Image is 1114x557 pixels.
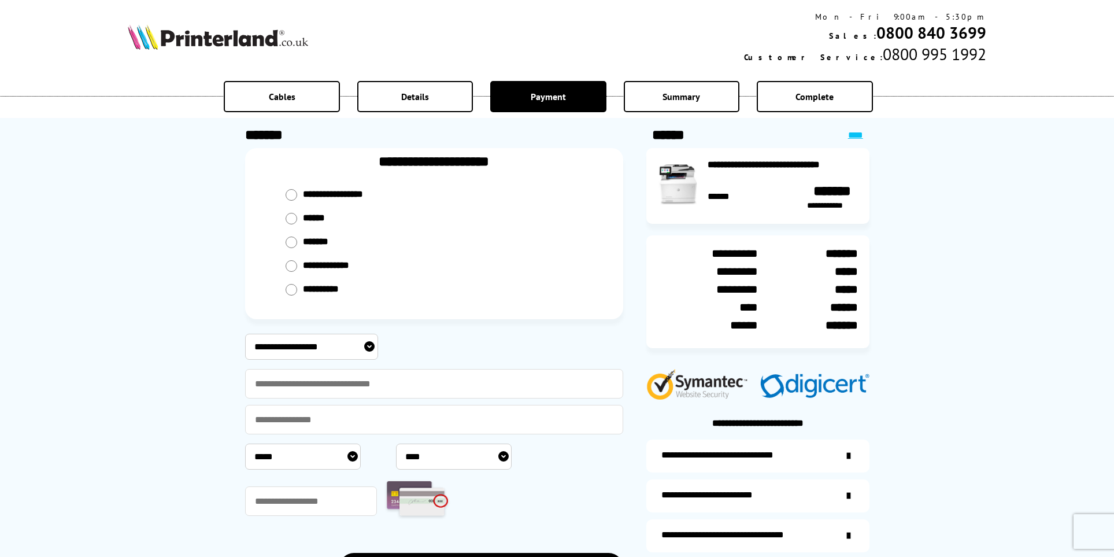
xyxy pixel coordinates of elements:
[795,91,834,102] span: Complete
[876,22,986,43] a: 0800 840 3699
[531,91,566,102] span: Payment
[646,440,869,473] a: additional-ink
[744,12,986,22] div: Mon - Fri 9:00am - 5:30pm
[128,24,308,50] img: Printerland Logo
[829,31,876,41] span: Sales:
[269,91,295,102] span: Cables
[646,519,869,552] a: additional-cables
[744,52,883,62] span: Customer Service:
[401,91,429,102] span: Details
[883,43,986,65] span: 0800 995 1992
[646,479,869,512] a: items-arrive
[663,91,700,102] span: Summary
